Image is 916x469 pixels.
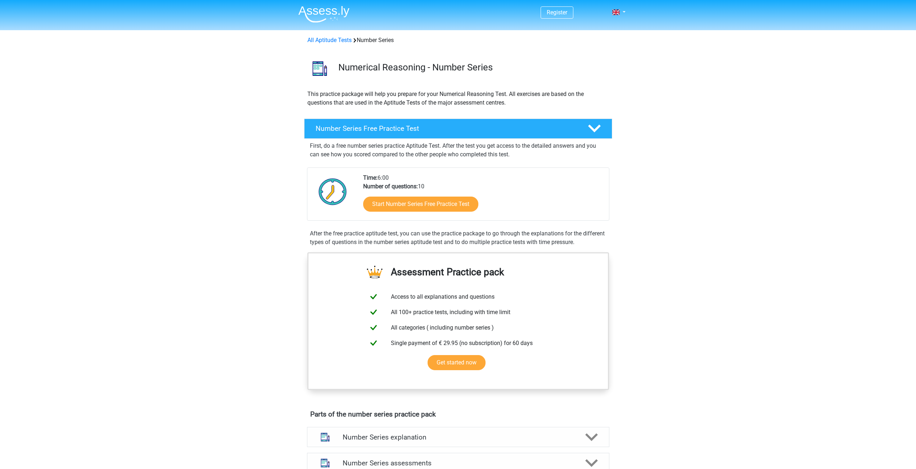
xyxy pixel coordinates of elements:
[307,90,609,107] p: This practice package will help you prepare for your Numerical Reasoning Test. All exercises are ...
[363,197,478,212] a: Start Number Series Free Practice Test
[428,355,486,370] a: Get started now
[315,174,351,210] img: Clock
[358,174,609,220] div: 6:00 10
[343,433,574,441] h4: Number Series explanation
[301,119,615,139] a: Number Series Free Practice Test
[363,183,418,190] b: Number of questions:
[304,427,612,447] a: explanations Number Series explanation
[307,37,352,43] a: All Aptitude Tests
[304,53,335,84] img: number series
[310,142,606,159] p: First, do a free number series practice Aptitude Test. After the test you get access to the detai...
[307,229,609,247] div: After the free practice aptitude test, you can use the practice package to go through the explana...
[547,9,567,16] a: Register
[338,62,606,73] h3: Numerical Reasoning - Number Series
[363,174,378,181] b: Time:
[298,6,349,23] img: Assessly
[310,410,606,418] h4: Parts of the number series practice pack
[316,428,334,446] img: number series explanations
[316,124,576,133] h4: Number Series Free Practice Test
[304,36,612,45] div: Number Series
[343,459,574,467] h4: Number Series assessments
